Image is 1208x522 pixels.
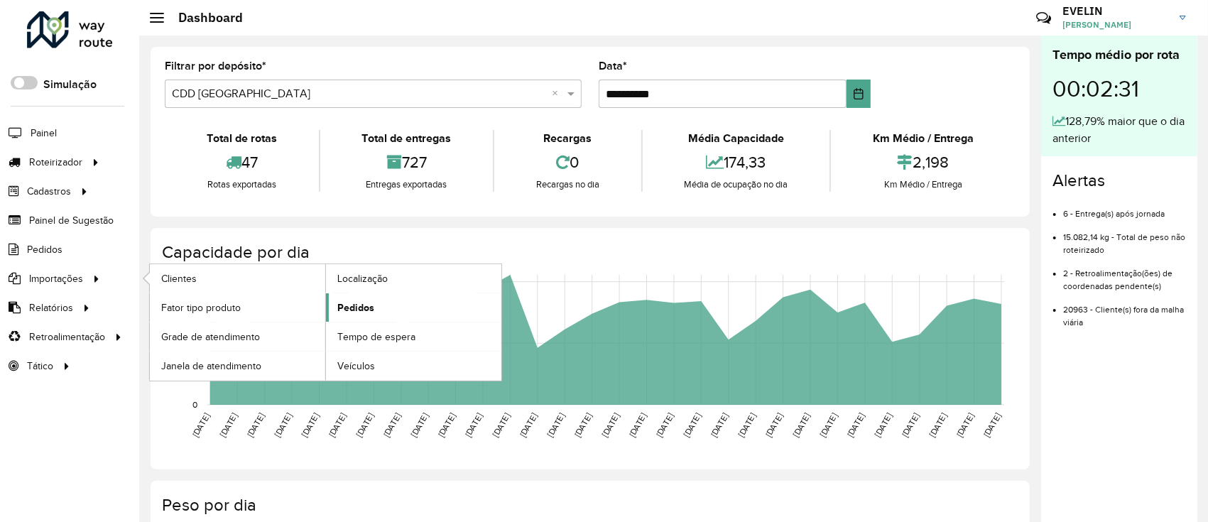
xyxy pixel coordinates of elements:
[29,213,114,228] span: Painel de Sugestão
[1062,4,1169,18] h3: EVELIN
[498,178,638,192] div: Recargas no dia
[927,412,948,439] text: [DATE]
[791,412,812,439] text: [DATE]
[190,412,211,439] text: [DATE]
[162,242,1016,263] h4: Capacidade por dia
[1028,3,1059,33] a: Contato Rápido
[150,293,325,322] a: Fator tipo produto
[327,412,347,439] text: [DATE]
[43,76,97,93] label: Simulação
[324,178,490,192] div: Entregas exportadas
[168,130,315,147] div: Total de rotas
[954,412,975,439] text: [DATE]
[491,412,511,439] text: [DATE]
[326,322,501,351] a: Tempo de espera
[150,264,325,293] a: Clientes
[29,300,73,315] span: Relatórios
[168,147,315,178] div: 47
[464,412,484,439] text: [DATE]
[846,412,866,439] text: [DATE]
[324,147,490,178] div: 727
[982,412,1003,439] text: [DATE]
[29,271,83,286] span: Importações
[326,264,501,293] a: Localização
[873,412,893,439] text: [DATE]
[165,58,266,75] label: Filtrar por depósito
[1063,220,1186,256] li: 15.082,14 kg - Total de peso não roteirizado
[29,330,105,344] span: Retroalimentação
[218,412,239,439] text: [DATE]
[900,412,920,439] text: [DATE]
[552,85,564,102] span: Clear all
[337,271,388,286] span: Localização
[27,242,62,257] span: Pedidos
[273,412,293,439] text: [DATE]
[1052,65,1186,113] div: 00:02:31
[150,352,325,380] a: Janela de atendimento
[518,412,538,439] text: [DATE]
[627,412,648,439] text: [DATE]
[498,130,638,147] div: Recargas
[381,412,402,439] text: [DATE]
[409,412,430,439] text: [DATE]
[1052,45,1186,65] div: Tempo médio por rota
[29,155,82,170] span: Roteirizador
[818,412,839,439] text: [DATE]
[337,330,415,344] span: Tempo de espera
[834,130,1012,147] div: Km Médio / Entrega
[31,126,57,141] span: Painel
[27,359,53,374] span: Tático
[337,359,375,374] span: Veículos
[763,412,784,439] text: [DATE]
[354,412,375,439] text: [DATE]
[245,412,266,439] text: [DATE]
[709,412,729,439] text: [DATE]
[572,412,593,439] text: [DATE]
[655,412,675,439] text: [DATE]
[436,412,457,439] text: [DATE]
[646,130,827,147] div: Média Capacidade
[1063,256,1186,293] li: 2 - Retroalimentação(ões) de coordenadas pendente(s)
[1063,197,1186,220] li: 6 - Entrega(s) após jornada
[164,10,243,26] h2: Dashboard
[192,400,197,409] text: 0
[161,271,197,286] span: Clientes
[161,330,260,344] span: Grade de atendimento
[161,300,241,315] span: Fator tipo produto
[682,412,702,439] text: [DATE]
[646,147,827,178] div: 174,33
[736,412,757,439] text: [DATE]
[150,322,325,351] a: Grade de atendimento
[300,412,320,439] text: [DATE]
[1063,293,1186,329] li: 20963 - Cliente(s) fora da malha viária
[1052,170,1186,191] h4: Alertas
[847,80,871,108] button: Choose Date
[834,178,1012,192] div: Km Médio / Entrega
[1052,113,1186,147] div: 128,79% maior que o dia anterior
[498,147,638,178] div: 0
[646,178,827,192] div: Média de ocupação no dia
[337,300,374,315] span: Pedidos
[324,130,490,147] div: Total de entregas
[27,184,71,199] span: Cadastros
[600,412,621,439] text: [DATE]
[1062,18,1169,31] span: [PERSON_NAME]
[161,359,261,374] span: Janela de atendimento
[545,412,566,439] text: [DATE]
[168,178,315,192] div: Rotas exportadas
[326,293,501,322] a: Pedidos
[326,352,501,380] a: Veículos
[162,495,1016,516] h4: Peso por dia
[599,58,627,75] label: Data
[834,147,1012,178] div: 2,198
